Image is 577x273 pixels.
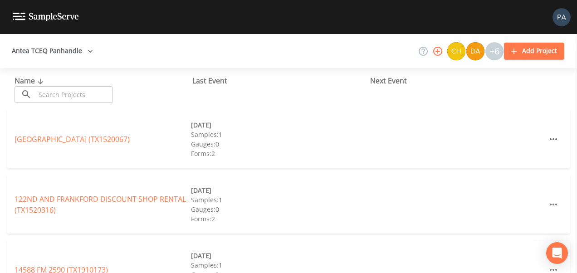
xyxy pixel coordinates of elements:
div: [DATE] [191,251,367,260]
div: Next Event [370,75,548,86]
div: Samples: 1 [191,195,367,205]
div: Forms: 2 [191,214,367,224]
div: Samples: 1 [191,260,367,270]
img: b17d2fe1905336b00f7c80abca93f3e1 [553,8,571,26]
a: 122ND AND FRANKFORD DISCOUNT SHOP RENTAL (TX1520316) [15,194,186,215]
input: Search Projects [35,86,113,103]
button: Add Project [504,43,564,59]
span: Name [15,76,46,86]
div: [DATE] [191,185,367,195]
a: [GEOGRAPHIC_DATA] (TX1520067) [15,134,130,144]
div: +6 [485,42,504,60]
img: a84961a0472e9debc750dd08a004988d [466,42,484,60]
img: logo [13,13,79,21]
div: Samples: 1 [191,130,367,139]
div: Gauges: 0 [191,205,367,214]
div: David Weber [466,42,485,60]
div: Gauges: 0 [191,139,367,149]
img: c74b8b8b1c7a9d34f67c5e0ca157ed15 [447,42,465,60]
div: Last Event [192,75,370,86]
div: [DATE] [191,120,367,130]
button: Antea TCEQ Panhandle [8,43,97,59]
div: Open Intercom Messenger [546,242,568,264]
div: Forms: 2 [191,149,367,158]
div: Charles Medina [447,42,466,60]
